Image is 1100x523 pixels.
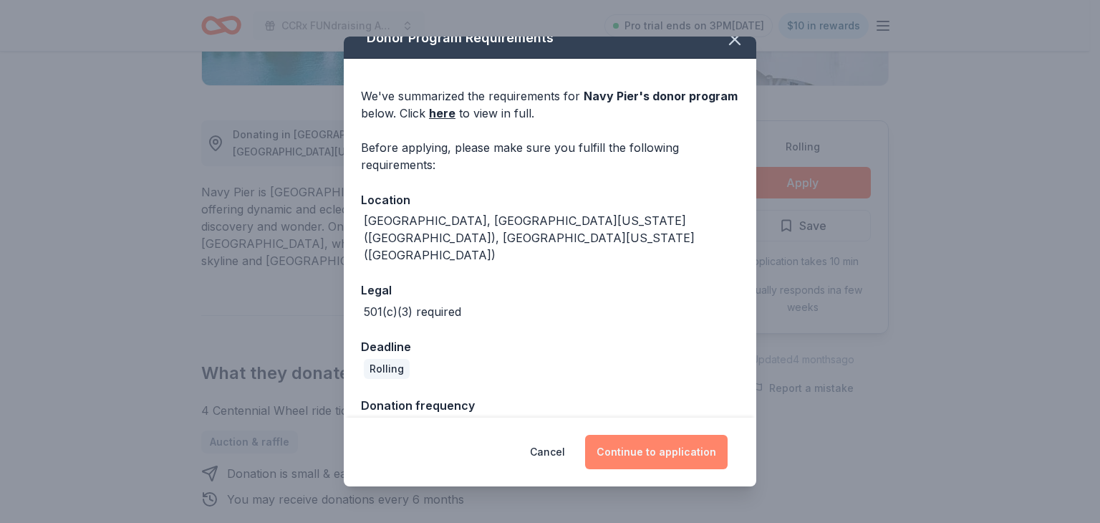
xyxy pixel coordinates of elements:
[361,139,739,173] div: Before applying, please make sure you fulfill the following requirements:
[361,87,739,122] div: We've summarized the requirements for below. Click to view in full.
[364,359,410,379] div: Rolling
[429,105,455,122] a: here
[530,435,565,469] button: Cancel
[584,89,738,103] span: Navy Pier 's donor program
[361,337,739,356] div: Deadline
[361,281,739,299] div: Legal
[361,396,739,415] div: Donation frequency
[364,303,461,320] div: 501(c)(3) required
[585,435,728,469] button: Continue to application
[344,18,756,59] div: Donor Program Requirements
[364,212,739,264] div: [GEOGRAPHIC_DATA], [GEOGRAPHIC_DATA][US_STATE] ([GEOGRAPHIC_DATA]), [GEOGRAPHIC_DATA][US_STATE] (...
[361,191,739,209] div: Location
